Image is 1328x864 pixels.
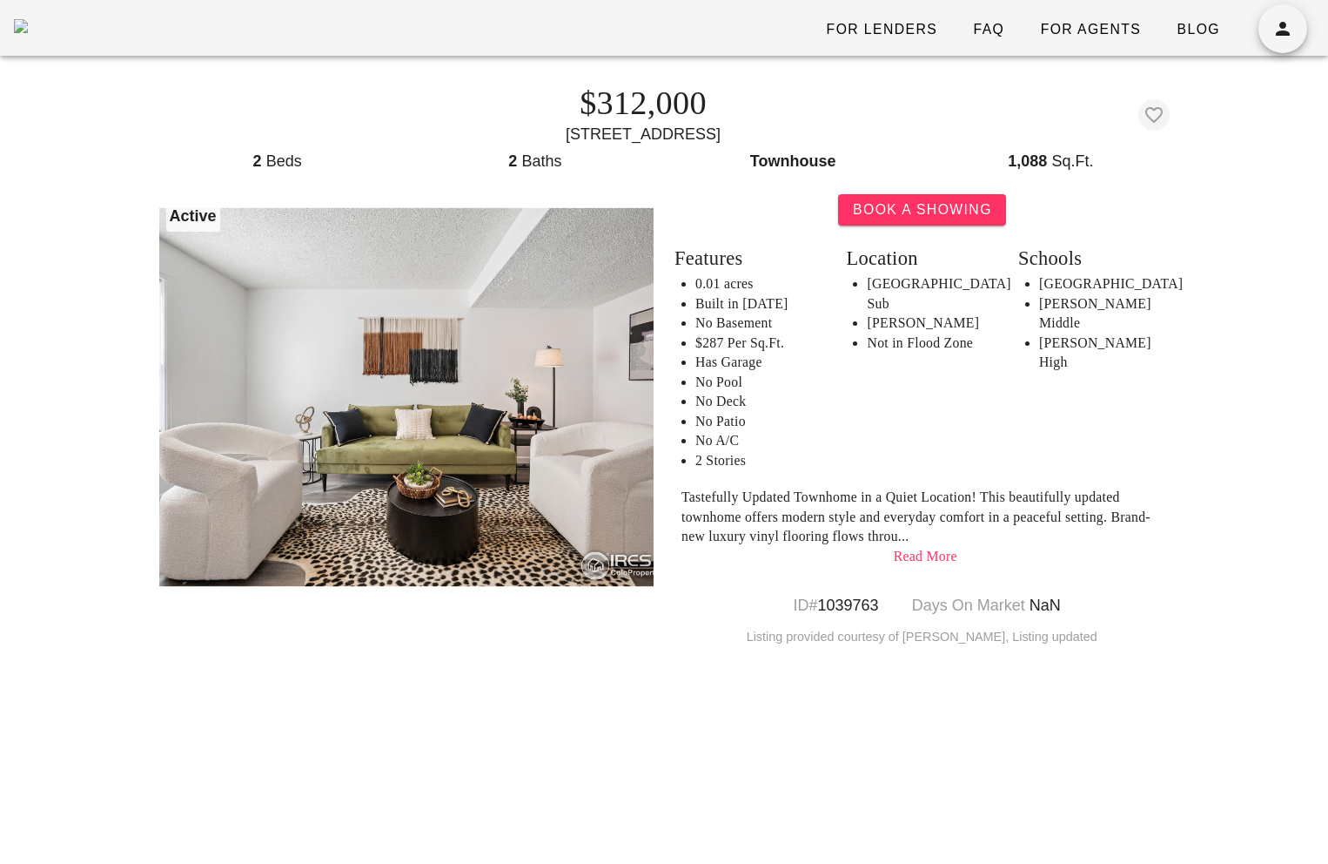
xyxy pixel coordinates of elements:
[1039,274,1169,294] li: [GEOGRAPHIC_DATA]
[1025,14,1155,45] a: For Agents
[958,14,1018,45] a: FAQ
[695,412,825,432] li: No Patio
[867,334,996,354] li: Not in Flood Zone
[811,14,951,45] a: For Lenders
[521,152,561,170] span: Baths
[695,274,825,294] li: 0.01 acres
[508,152,517,170] strong: 2
[846,243,996,274] div: Location
[852,202,992,218] span: Book A Showing
[1008,152,1047,170] strong: 1,088
[1051,152,1093,170] span: Sq.Ft.
[838,194,1006,226] button: Book A Showing
[695,353,825,373] li: Has Garage
[580,84,707,121] strong: $312,000
[695,392,825,412] li: No Deck
[867,314,996,334] li: [PERSON_NAME]
[695,334,825,354] li: $287 Per Sq.Ft.
[771,594,900,618] div: 1039763
[695,373,825,393] li: No Pool
[674,243,825,274] div: Features
[681,488,1170,547] div: Tastefully Updated Townhome in a Quiet Location! This beautifully updated townhome offers modern ...
[159,123,1128,146] div: [STREET_ADDRESS]
[170,207,217,225] strong: Active
[695,451,825,471] li: 2 Stories
[1039,294,1169,334] li: [PERSON_NAME] Middle
[1039,22,1141,37] span: For Agents
[14,19,28,33] img: desktop-logo.png
[747,630,1097,644] small: Listing provided courtesy of [PERSON_NAME], Listing updated
[253,152,262,170] strong: 2
[750,152,836,170] strong: Townhouse
[867,274,996,314] li: [GEOGRAPHIC_DATA] Sub
[695,294,825,314] li: Built in [DATE]
[793,597,817,614] span: ID#
[1241,780,1328,864] iframe: Chat Widget
[1162,14,1234,45] a: Blog
[1018,243,1169,274] div: Schools
[1030,597,1061,614] span: NaN
[912,597,1025,614] span: Days On Market
[1039,334,1169,373] li: [PERSON_NAME] High
[695,314,825,334] li: No Basement
[1176,22,1220,37] span: Blog
[898,529,909,543] span: ...
[894,549,957,564] a: Read More
[695,431,825,451] li: No A/C
[266,152,302,170] span: Beds
[825,22,937,37] span: For Lenders
[972,22,1004,37] span: FAQ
